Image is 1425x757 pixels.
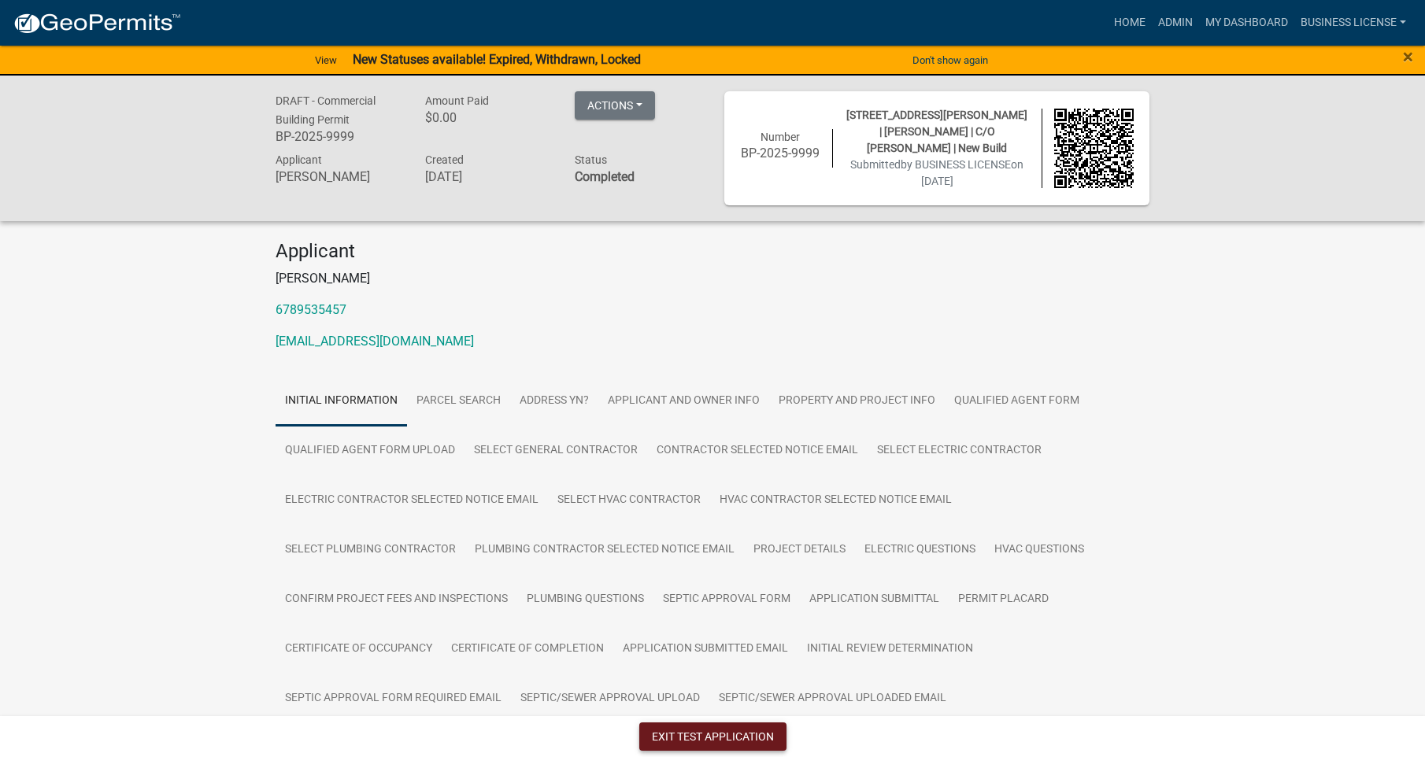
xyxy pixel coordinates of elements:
[639,722,787,751] button: Exit Test Application
[647,426,868,476] a: Contractor Selected Notice Email
[598,376,769,427] a: Applicant and Owner Info
[613,624,798,674] a: Application Submitted Email
[949,574,1058,625] a: Permit Placard
[276,269,1149,288] p: [PERSON_NAME]
[276,94,376,126] span: DRAFT - Commercial Building Permit
[846,109,1027,154] span: [STREET_ADDRESS][PERSON_NAME] | [PERSON_NAME] | C/O [PERSON_NAME] | New Build
[276,475,548,526] a: Electric Contractor Selected Notice Email
[276,525,465,575] a: Select Plumbing Contractor
[1403,47,1413,66] button: Close
[1152,8,1199,38] a: Admin
[276,674,511,724] a: Septic Approval Form Required Email
[276,240,1149,263] h4: Applicant
[510,376,598,427] a: Address YN?
[276,376,407,427] a: Initial Information
[465,525,744,575] a: Plumbing Contractor Selected Notice Email
[442,624,613,674] a: Certificate of Completion
[855,525,985,575] a: Electric Questions
[575,169,635,184] strong: Completed
[517,574,653,625] a: Plumbing Questions
[465,426,647,476] a: Select General Contractor
[276,153,322,166] span: Applicant
[709,674,956,724] a: Septic/Sewer Approval Uploaded Email
[511,674,709,724] a: Septic/Sewer Approval Upload
[868,426,1051,476] a: Select Electric Contractor
[276,624,442,674] a: Certificate of Occupancy
[575,153,607,166] span: Status
[1199,8,1294,38] a: My Dashboard
[425,169,551,184] h6: [DATE]
[945,376,1089,427] a: Qualified Agent Form
[985,525,1094,575] a: HVAC Questions
[761,131,800,143] span: Number
[276,302,346,317] a: 6789535457
[798,624,983,674] a: Initial Review Determination
[276,129,402,144] h6: BP-2025-9999
[901,158,1011,171] span: by BUSINESS LICENSE
[1108,8,1152,38] a: Home
[276,334,474,349] a: [EMAIL_ADDRESS][DOMAIN_NAME]
[1294,8,1412,38] a: BUSINESS LICENSE
[850,158,1023,187] span: Submitted on [DATE]
[1054,109,1134,189] img: QR code
[769,376,945,427] a: Property and Project Info
[548,475,710,526] a: Select HVAC Contractor
[575,91,655,120] button: Actions
[740,146,820,161] h6: BP-2025-9999
[276,426,465,476] a: Qualified Agent Form Upload
[425,110,551,125] h6: $0.00
[744,525,855,575] a: Project Details
[407,376,510,427] a: Parcel search
[309,47,343,73] a: View
[710,475,961,526] a: HVAC Contractor Selected Notice Email
[1403,46,1413,68] span: ×
[276,574,517,625] a: Confirm Project Fees and Inspections
[425,94,489,107] span: Amount Paid
[425,153,464,166] span: Created
[800,574,949,625] a: Application Submittal
[906,47,994,73] button: Don't show again
[353,52,641,67] strong: New Statuses available! Expired, Withdrawn, Locked
[653,574,800,625] a: Septic Approval Form
[276,169,402,184] h6: [PERSON_NAME]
